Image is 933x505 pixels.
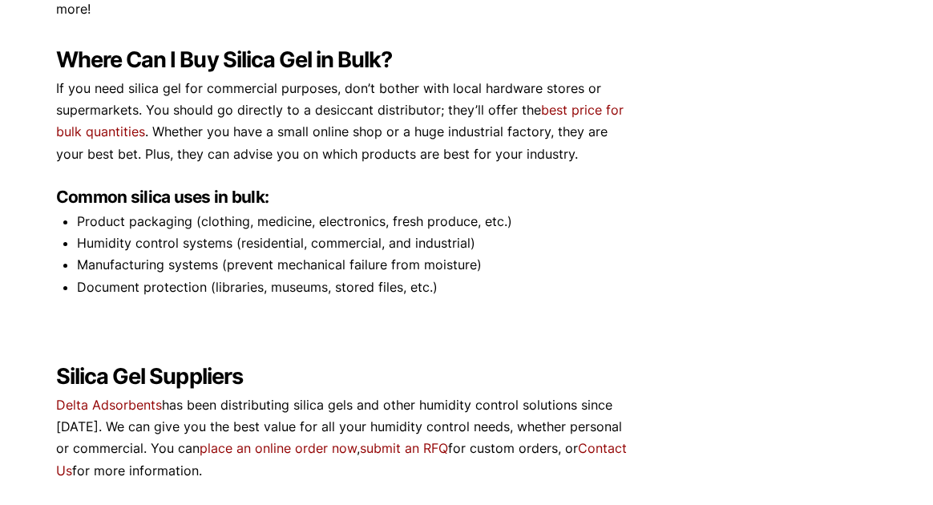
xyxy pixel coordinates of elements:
[360,440,448,456] a: submit an RFQ
[56,78,627,165] p: If you need silica gel for commercial purposes, don’t bother with local hardware stores or superm...
[56,364,627,390] h2: Silica Gel Suppliers
[56,47,627,74] h2: Where Can I Buy Silica Gel in Bulk?
[56,186,627,208] h3: Common silica uses in bulk:
[77,254,627,276] li: Manufacturing systems (prevent mechanical failure from moisture)
[56,397,162,413] a: Delta Adsorbents
[56,440,627,478] a: Contact Us
[56,394,627,482] p: has been distributing silica gels and other humidity control solutions since [DATE]. We can give ...
[77,277,627,298] li: Document protection (libraries, museums, stored files, etc.)
[77,232,627,254] li: Humidity control systems (residential, commercial, and industrial)
[200,440,357,456] a: place an online order now
[77,211,627,232] li: Product packaging (clothing, medicine, electronics, fresh produce, etc.)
